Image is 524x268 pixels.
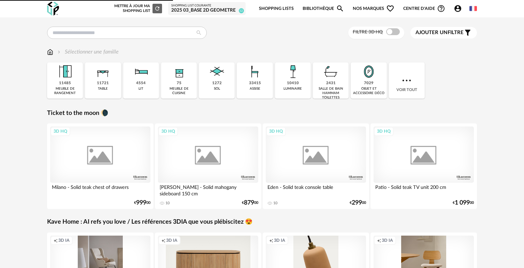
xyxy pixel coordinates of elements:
div: 1272 [212,81,222,86]
a: Kave Home : AI refs you love / Les références 3DIA que vous plébiscitez 😍 [47,218,252,226]
div: [PERSON_NAME] - Solid mahogany sideboard 150 cm [158,183,258,196]
div: 3D HQ [374,127,394,136]
div: Shopping List courante [171,4,243,8]
span: 1 099 [455,200,470,205]
div: 3D HQ [158,127,178,136]
img: svg+xml;base64,PHN2ZyB3aWR0aD0iMTYiIGhlaWdodD0iMTYiIHZpZXdCb3g9IjAgMCAxNiAxNiIgZmlsbD0ibm9uZSIgeG... [56,48,62,56]
a: Shopping List courante 2025 03_Base 2D Geometre 12 [171,4,243,14]
span: 3D IA [58,238,70,243]
div: 2431 [326,81,336,86]
a: 3D HQ Patio - Solid teak TV unit 200 cm €1 09900 [370,123,477,209]
div: Milano - Solid teak chest of drawers [50,183,150,196]
img: OXP [47,2,59,16]
div: € 00 [134,200,150,205]
div: table [98,87,108,91]
div: assise [250,87,260,91]
div: € 00 [242,200,258,205]
span: Nos marques [353,1,394,17]
span: 3D IA [166,238,177,243]
img: Salle%20de%20bain.png [322,62,340,81]
span: Magnify icon [336,4,344,13]
div: 11721 [97,81,109,86]
div: € 00 [453,200,474,205]
span: Filtre 3D HQ [353,30,383,34]
span: 3D IA [382,238,393,243]
div: Eden - Solid teak console table [266,183,366,196]
div: 10 [165,201,170,206]
div: 10 [273,201,277,206]
a: 3D HQ Eden - Solid teak console table 10 €29900 [263,123,369,209]
div: € 00 [350,200,366,205]
div: 33415 [249,81,261,86]
span: Refresh icon [154,6,160,10]
span: Heart Outline icon [386,4,394,13]
img: Assise.png [246,62,264,81]
div: sol [214,87,220,91]
img: Rangement.png [170,62,188,81]
span: 879 [244,200,254,205]
span: Creation icon [54,238,58,243]
a: Ticket to the moon 🌘 [47,109,108,117]
a: BibliothèqueMagnify icon [303,1,344,17]
div: 11485 [59,81,71,86]
div: objet et accessoire déco [353,87,384,95]
a: 3D HQ [PERSON_NAME] - Solid mahogany sideboard 150 cm 10 €87900 [155,123,261,209]
div: Sélectionner une famille [56,48,119,56]
div: lit [139,87,143,91]
div: Mettre à jour ma Shopping List [113,4,162,13]
span: 3D IA [274,238,285,243]
img: fr [469,5,477,12]
div: meuble de rangement [49,87,81,95]
button: Ajouter unfiltre Filter icon [410,27,477,39]
span: Ajouter un [416,30,448,35]
span: 999 [136,200,146,205]
div: Patio - Solid teak TV unit 200 cm [374,183,474,196]
div: meuble de cuisine [163,87,195,95]
img: Literie.png [132,62,150,81]
img: Miroir.png [360,62,378,81]
span: Account Circle icon [454,4,462,13]
a: Shopping Lists [259,1,294,17]
img: Sol.png [208,62,226,81]
div: 2025 03_Base 2D Geometre [171,8,243,14]
div: Voir tout [389,62,425,99]
span: Creation icon [161,238,165,243]
span: Creation icon [269,238,273,243]
img: more.7b13dc1.svg [401,74,413,87]
img: Table.png [94,62,112,81]
span: filtre [416,29,464,36]
div: luminaire [283,87,302,91]
span: Account Circle icon [454,4,465,13]
a: 3D HQ Milano - Solid teak chest of drawers €99900 [47,123,154,209]
span: 299 [352,200,362,205]
span: Filter icon [464,29,472,37]
span: Creation icon [377,238,381,243]
div: 3D HQ [266,127,286,136]
span: 12 [239,8,244,13]
div: 75 [177,81,181,86]
span: Help Circle Outline icon [437,4,445,13]
div: 3D HQ [50,127,70,136]
div: salle de bain hammam toilettes [315,87,347,100]
img: svg+xml;base64,PHN2ZyB3aWR0aD0iMTYiIGhlaWdodD0iMTciIHZpZXdCb3g9IjAgMCAxNiAxNyIgZmlsbD0ibm9uZSIgeG... [47,48,53,56]
div: 7029 [364,81,374,86]
img: Meuble%20de%20rangement.png [56,62,74,81]
img: Luminaire.png [283,62,302,81]
span: Centre d'aideHelp Circle Outline icon [403,4,445,13]
div: 10410 [287,81,299,86]
div: 4554 [136,81,146,86]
